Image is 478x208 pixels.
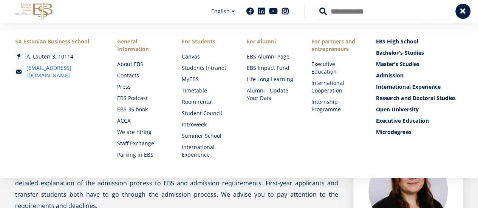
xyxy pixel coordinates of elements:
a: ACCA [117,117,167,125]
a: Room rental [182,98,231,106]
a: Executive Education [376,117,463,125]
a: EBS Alumni Page [247,53,296,60]
a: Linkedin [258,8,265,15]
a: Introweek [182,121,231,128]
a: Executive Education [311,60,361,75]
a: Contacts [117,72,167,79]
a: International Experience [376,83,463,91]
a: [EMAIL_ADDRESS][DOMAIN_NAME] [26,64,102,79]
a: Life Long Learning [247,75,296,83]
a: For Students [182,38,231,45]
a: International Cooperation [311,79,361,94]
a: Canvas [182,53,231,60]
a: EBS 35 book [117,106,167,113]
a: About EBS [117,60,167,68]
span: General Information [117,38,167,53]
a: Internship Programme [311,98,361,113]
a: Library [117,162,167,170]
a: Facebook [246,8,254,15]
a: Master's Studies [376,60,463,68]
a: EBS Impact Fund [247,64,296,72]
a: EBS Podcast [117,94,167,102]
a: EBS High School [376,38,463,45]
a: International Experience [182,143,231,159]
span: For partners and entrepreneurs [311,38,361,53]
a: Admission [376,72,463,79]
a: Youtube [269,8,278,15]
a: Summer School [182,132,231,140]
div: SA Estonian Business School [15,38,102,45]
a: We are hiring [117,128,167,136]
div: A. Lauteri 3, 10114 [15,53,102,60]
a: Bachelor's Studies [376,49,463,57]
a: Instagram [282,8,289,15]
a: Open University [376,106,463,113]
a: Student Council [182,109,231,117]
a: Alumni - Update Your Data [247,87,296,102]
a: Timetable [182,87,231,94]
a: MyEBS [182,75,231,83]
a: Students Intranet [182,64,231,72]
a: Press [117,83,167,91]
a: Microdegrees [376,128,463,136]
a: Research and Doctoral Studies [376,94,463,102]
a: Parking in EBS [117,151,167,159]
span: For Alumni [247,38,296,45]
a: Staff Exchange [117,140,167,147]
